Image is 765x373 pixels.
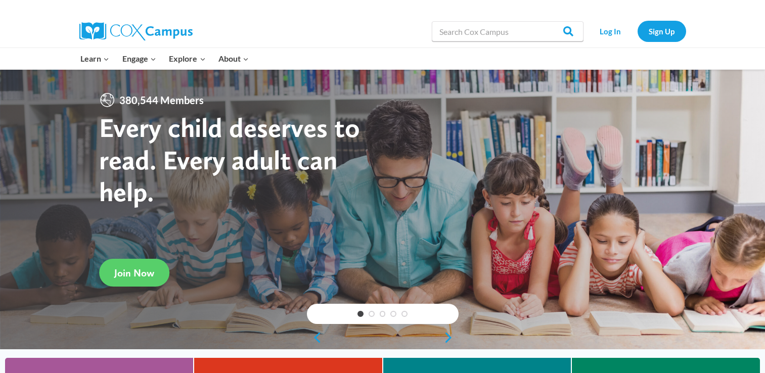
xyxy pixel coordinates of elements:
nav: Secondary Navigation [589,21,686,41]
a: 3 [380,311,386,317]
a: Log In [589,21,633,41]
span: Learn [80,52,109,65]
a: 5 [401,311,408,317]
a: Sign Up [638,21,686,41]
img: Cox Campus [79,22,193,40]
span: About [218,52,249,65]
input: Search Cox Campus [432,21,583,41]
div: content slider buttons [307,328,459,348]
a: Join Now [99,259,169,287]
span: Explore [169,52,205,65]
a: previous [307,332,322,344]
span: Engage [122,52,156,65]
a: 2 [369,311,375,317]
span: Join Now [114,267,154,279]
span: 380,544 Members [115,92,208,108]
a: 1 [357,311,364,317]
nav: Primary Navigation [74,48,255,69]
a: 4 [390,311,396,317]
strong: Every child deserves to read. Every adult can help. [99,111,360,208]
a: next [443,332,459,344]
